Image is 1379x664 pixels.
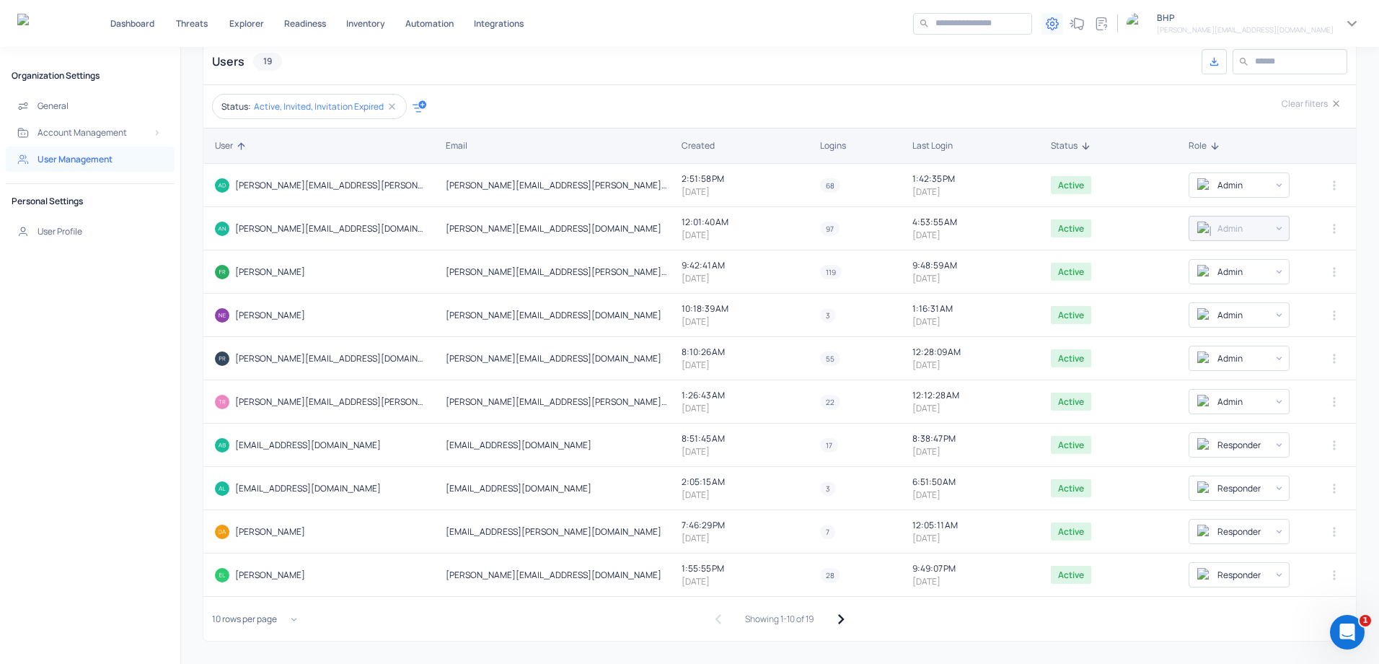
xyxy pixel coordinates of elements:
[6,147,175,172] a: User Management
[1360,615,1371,626] span: 1
[826,353,834,364] p: 55
[235,526,305,538] h5: [PERSON_NAME]
[912,140,1039,152] div: Last Login
[826,569,834,581] p: 28
[446,353,671,364] h5: [PERSON_NAME][EMAIL_ADDRESS][DOMAIN_NAME]
[682,140,809,152] div: Created
[278,14,332,33] button: Readiness
[1189,219,1290,237] div: logoAdmin
[1157,12,1334,24] p: BHP
[6,196,175,207] h5: Personal Settings
[912,172,1039,185] p: 1:42:35 PM
[1157,24,1334,35] h6: [PERSON_NAME][EMAIL_ADDRESS][DOMAIN_NAME]
[1090,12,1113,35] button: Documentation
[1058,482,1084,494] p: Active
[1197,308,1212,323] img: logo
[1065,12,1088,35] button: What's new
[820,140,901,152] div: Logins
[446,440,671,451] h5: [EMAIL_ADDRESS][DOMAIN_NAME]
[446,526,671,538] h5: [EMAIL_ADDRESS][PERSON_NAME][DOMAIN_NAME]
[446,180,671,191] h5: [PERSON_NAME][EMAIL_ADDRESS][PERSON_NAME][DOMAIN_NAME]
[682,476,809,488] p: 2:05:15 AM
[1197,351,1212,366] img: logo
[6,93,175,118] button: General
[1051,140,1178,152] div: Status
[1197,222,1212,236] img: logo
[1058,396,1084,408] p: Active
[176,19,208,28] p: Threats
[1217,439,1261,451] p: Responder
[826,223,834,235] p: 97
[912,216,1039,228] p: 4:53:55 AM
[1197,265,1212,279] img: logo
[215,178,229,193] img: adam.frank@bhp.com
[826,180,834,191] p: 68
[1091,13,1112,35] div: Documentation
[912,389,1039,401] p: 12:12:28 AM
[1189,305,1290,324] div: logoAdmin
[235,223,428,235] h5: [PERSON_NAME][EMAIL_ADDRESS][DOMAIN_NAME]
[1127,12,1362,35] button: organization logoBHP[PERSON_NAME][EMAIL_ADDRESS][DOMAIN_NAME]
[682,216,809,228] p: 12:01:40 AM
[1189,565,1290,584] div: logoAdmin
[17,14,70,32] img: Gem Security
[1058,179,1084,191] p: Active
[235,440,381,451] h5: [EMAIL_ADDRESS][DOMAIN_NAME]
[682,562,809,575] p: 1:55:55 PM
[912,476,1039,488] p: 6:51:50 AM
[1189,349,1290,367] div: logoAdmin
[468,14,529,33] button: Integrations
[203,610,304,629] div: 10 rows per page
[826,526,829,538] p: 7
[912,315,1039,328] p: [DATE]
[405,19,454,28] p: Automation
[400,14,459,33] a: Automation
[235,396,428,408] h5: [PERSON_NAME][EMAIL_ADDRESS][PERSON_NAME][DOMAIN_NAME]
[38,226,82,237] h5: User Profile
[346,19,385,28] p: Inventory
[912,259,1039,271] p: 9:48:59 AM
[682,185,809,198] p: [DATE]
[745,613,814,625] h5: Showing 1-10 of 19
[912,532,1039,544] p: [DATE]
[912,402,1039,414] p: [DATE]
[169,14,215,33] button: Threats
[105,14,160,33] button: Dashboard
[912,489,1039,501] p: [DATE]
[6,219,175,244] button: User Profile
[1189,140,1316,152] div: Role
[235,310,305,321] h5: [PERSON_NAME]
[1217,266,1243,278] p: Admin
[682,172,809,185] p: 2:51:58 PM
[1058,439,1084,451] p: Active
[38,100,69,112] h5: General
[1058,525,1084,538] p: Active
[224,14,270,33] button: Explorer
[215,351,229,366] img: prasanth.kota@bhp.com
[826,266,836,278] p: 119
[474,19,524,28] p: Integrations
[221,100,251,113] p: Status:
[682,259,809,271] p: 9:42:41 AM
[1189,216,1310,241] div: You can't edit your own role
[446,310,671,321] h5: [PERSON_NAME][EMAIL_ADDRESS][DOMAIN_NAME]
[1197,178,1212,193] img: logo
[1189,479,1290,497] div: logoAdmin
[1217,222,1243,235] p: Admin
[912,272,1039,284] p: [DATE]
[446,569,671,581] h5: [PERSON_NAME][EMAIL_ADDRESS][DOMAIN_NAME]
[235,483,381,494] h5: [EMAIL_ADDRESS][DOMAIN_NAME]
[682,445,809,458] p: [DATE]
[1197,481,1212,496] img: logo
[912,229,1039,241] p: [DATE]
[229,19,264,28] p: Explorer
[912,302,1039,315] p: 1:16:31 AM
[1217,352,1243,364] p: Admin
[1189,262,1290,281] div: logoAdmin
